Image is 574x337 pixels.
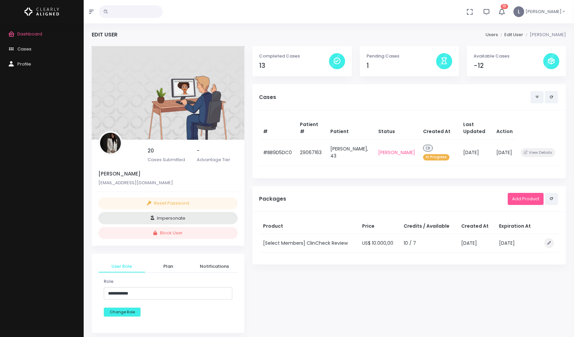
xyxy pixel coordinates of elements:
[523,31,566,38] li: [PERSON_NAME]
[474,62,543,70] h4: -12
[366,53,436,60] p: Pending Cases
[92,31,117,38] h4: Edit User
[17,31,42,37] span: Dashboard
[24,5,59,19] img: Logo Horizontal
[98,180,238,186] p: [EMAIL_ADDRESS][DOMAIN_NAME]
[197,263,233,270] span: Notifications
[259,219,358,234] th: Product
[98,227,238,239] button: Block User
[148,156,189,163] p: Cases Submitted
[521,148,555,157] button: View Details
[495,219,538,234] th: Expiration At
[492,139,517,166] td: [DATE]
[259,234,358,252] td: [Select Members] ClinCheck Review
[492,117,517,139] th: Action
[423,154,449,160] span: In Progress
[197,156,238,163] p: Advantage Tier
[486,31,498,38] a: Users
[525,8,562,15] span: [PERSON_NAME]
[148,148,189,154] h5: 20
[17,61,31,67] span: Profile
[150,263,186,270] span: Plan
[459,139,492,166] td: [DATE]
[104,263,140,270] span: User Role
[259,196,508,202] h5: Packages
[374,117,419,139] th: Status
[197,148,238,154] h5: -
[495,234,538,252] td: [DATE]
[501,4,508,9] span: 10
[358,219,400,234] th: Price
[366,62,436,70] h4: 1
[259,62,329,70] h4: 13
[459,117,492,139] th: Last Updated
[17,46,31,52] span: Cases
[504,31,523,38] a: Edit User
[508,193,544,205] a: Add Product
[326,117,374,139] th: Patient
[326,139,374,166] td: [PERSON_NAME], 43
[259,94,530,100] h5: Cases
[104,308,141,317] button: Change Role
[400,234,457,252] td: 10 / 7
[259,117,296,139] th: #
[296,139,326,166] td: 29067163
[104,278,113,285] label: Role
[457,234,495,252] td: [DATE]
[419,117,459,139] th: Created At
[98,171,238,177] h5: [PERSON_NAME]
[259,53,329,60] p: Completed Cases
[378,149,415,156] a: [PERSON_NAME]
[358,234,400,252] td: US$ 10.000,00
[296,117,326,139] th: Patient #
[513,6,524,17] span: L
[259,139,296,166] td: #BB9D5DC0
[98,212,238,224] button: Impersonate
[400,219,457,234] th: Credits / Available
[457,219,495,234] th: Created At
[98,197,238,210] button: Reset Password
[474,53,543,60] p: Available Cases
